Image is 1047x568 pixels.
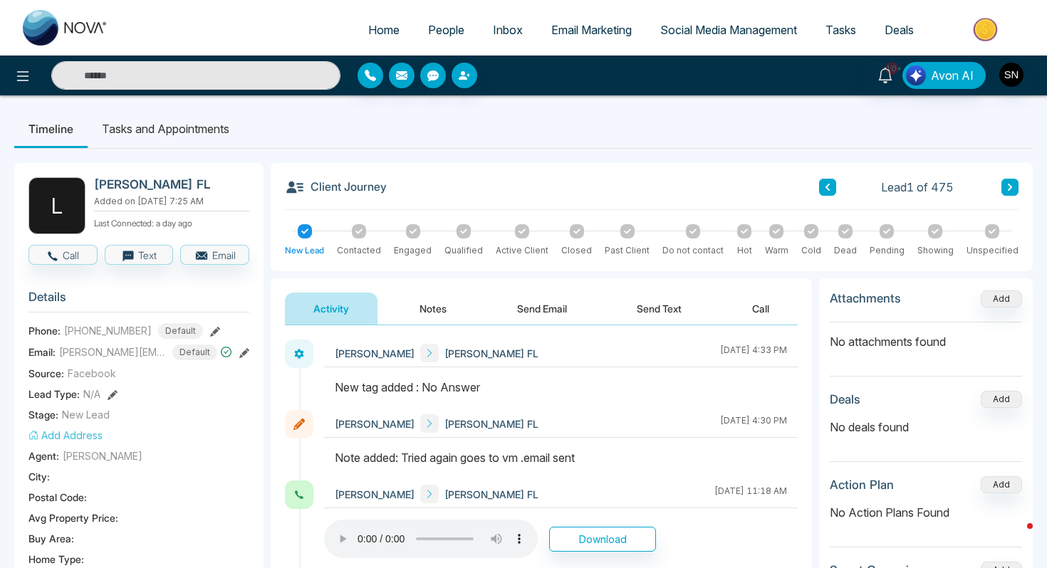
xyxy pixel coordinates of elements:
button: Add [981,476,1022,493]
li: Tasks and Appointments [88,110,244,148]
div: Contacted [337,244,381,257]
button: Text [105,245,174,265]
iframe: Intercom live chat [999,520,1033,554]
button: Notes [391,293,475,325]
h3: Action Plan [830,478,894,492]
span: Postal Code : [28,490,87,505]
button: Add [981,391,1022,408]
div: Past Client [605,244,650,257]
span: Add [981,292,1022,304]
button: Send Email [489,293,595,325]
div: [DATE] 4:30 PM [720,414,787,433]
span: City : [28,469,50,484]
span: [PERSON_NAME] [335,346,415,361]
button: Add [981,290,1022,307]
a: Email Marketing [537,16,646,43]
button: Send Text [608,293,710,325]
div: Unspecified [967,244,1019,257]
p: No Action Plans Found [830,504,1022,521]
div: Qualified [444,244,483,257]
span: Home Type : [28,552,84,567]
span: Agent: [28,448,59,463]
div: Closed [561,244,592,257]
div: L [28,177,85,234]
span: Tasks [825,23,856,37]
span: Default [172,345,217,360]
span: Email Marketing [551,23,632,37]
span: [PHONE_NUMBER] [64,323,152,338]
span: Avg Property Price : [28,510,118,525]
span: [PERSON_NAME] [335,487,415,502]
span: Home [368,23,400,37]
div: Do not contact [662,244,724,257]
span: 10+ [885,62,898,75]
span: Phone: [28,323,61,338]
button: Add Address [28,428,103,443]
div: [DATE] 11:18 AM [714,485,787,503]
a: 10+ [868,62,902,87]
a: People [414,16,479,43]
h3: Attachments [830,291,901,305]
button: Activity [285,293,377,325]
h3: Deals [830,392,860,406]
a: Inbox [479,16,537,43]
button: Download [549,527,656,552]
img: User Avatar [999,63,1023,87]
div: Dead [834,244,857,257]
span: Facebook [68,366,116,381]
a: Social Media Management [646,16,811,43]
h3: Client Journey [285,177,387,197]
div: New Lead [285,244,324,257]
p: No attachments found [830,322,1022,350]
h2: [PERSON_NAME] FL [94,177,244,191]
div: Hot [737,244,752,257]
button: Avon AI [902,62,986,89]
span: [PERSON_NAME] FL [444,416,538,431]
span: [PERSON_NAME] FL [444,487,538,502]
div: Showing [917,244,954,257]
span: [PERSON_NAME] [63,448,142,463]
span: Default [158,323,203,339]
h3: Details [28,290,249,312]
span: Stage: [28,407,58,422]
span: [PERSON_NAME] FL [444,346,538,361]
div: [DATE] 4:33 PM [720,344,787,362]
div: Active Client [496,244,548,257]
span: Inbox [493,23,523,37]
span: People [428,23,464,37]
div: Warm [765,244,788,257]
span: Deals [885,23,914,37]
a: Deals [870,16,928,43]
img: Nova CRM Logo [23,10,108,46]
span: [PERSON_NAME][EMAIL_ADDRESS][DOMAIN_NAME] [59,345,166,359]
span: Social Media Management [660,23,797,37]
div: Cold [801,244,821,257]
img: Market-place.gif [935,14,1038,46]
img: Lead Flow [906,65,926,85]
a: Tasks [811,16,870,43]
button: Call [28,245,98,265]
a: Home [354,16,414,43]
span: Lead 1 of 475 [881,179,954,196]
span: Lead Type: [28,386,80,401]
li: Timeline [14,110,88,148]
span: [PERSON_NAME] [335,416,415,431]
span: New Lead [62,407,110,422]
p: Last Connected: a day ago [94,214,249,230]
span: Avon AI [931,67,974,84]
p: Added on [DATE] 7:25 AM [94,195,249,208]
div: Pending [870,244,905,257]
span: Source: [28,366,64,381]
button: Call [724,293,798,325]
span: Email: [28,345,56,359]
span: N/A [83,386,100,401]
button: Email [180,245,249,265]
div: Engaged [394,244,432,257]
p: No deals found [830,419,1022,436]
span: Buy Area : [28,531,74,546]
